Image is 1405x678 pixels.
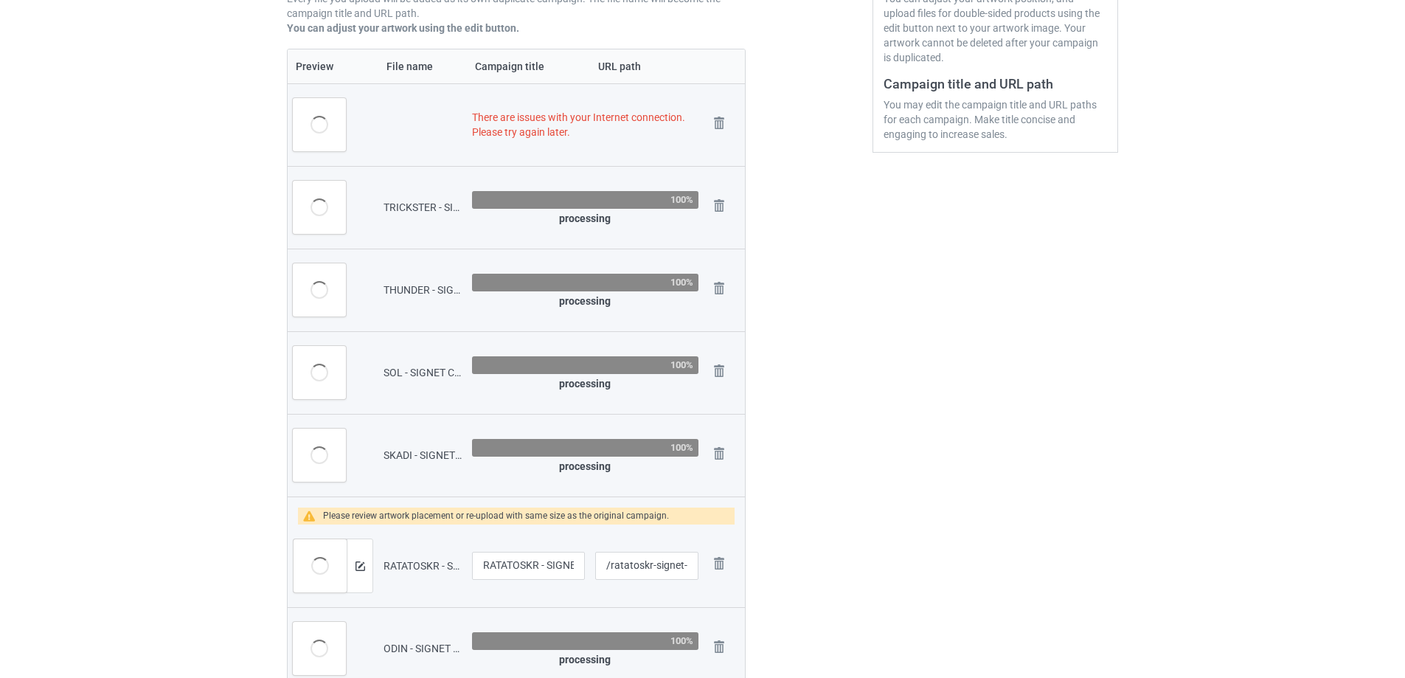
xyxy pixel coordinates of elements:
th: Campaign title [467,49,590,83]
img: svg+xml;base64,PD94bWwgdmVyc2lvbj0iMS4wIiBlbmNvZGluZz0iVVRGLTgiPz4KPHN2ZyB3aWR0aD0iMTRweCIgaGVpZ2... [355,561,365,571]
div: processing [472,652,698,667]
div: 100% [670,277,693,287]
img: svg+xml;base64,PD94bWwgdmVyc2lvbj0iMS4wIiBlbmNvZGluZz0iVVRGLTgiPz4KPHN2ZyB3aWR0aD0iMjhweCIgaGVpZ2... [709,361,729,381]
div: TRICKSTER - SIGNET CREST.png [384,200,462,215]
div: processing [472,376,698,391]
th: URL path [590,49,703,83]
img: svg+xml;base64,PD94bWwgdmVyc2lvbj0iMS4wIiBlbmNvZGluZz0iVVRGLTgiPz4KPHN2ZyB3aWR0aD0iMjhweCIgaGVpZ2... [709,553,729,574]
div: 100% [670,360,693,370]
div: 100% [670,195,693,204]
div: Please review artwork placement or re-upload with same size as the original campaign. [323,508,669,525]
img: svg+xml;base64,PD94bWwgdmVyc2lvbj0iMS4wIiBlbmNvZGluZz0iVVRGLTgiPz4KPHN2ZyB3aWR0aD0iMjhweCIgaGVpZ2... [709,196,729,216]
img: svg+xml;base64,PD94bWwgdmVyc2lvbj0iMS4wIiBlbmNvZGluZz0iVVRGLTgiPz4KPHN2ZyB3aWR0aD0iMjhweCIgaGVpZ2... [709,443,729,464]
img: warning [303,511,323,522]
div: SKADI - SIGNET CREST.png [384,448,462,463]
div: ODIN - SIGNET CREST.png [384,641,462,656]
th: File name [378,49,467,83]
div: You may edit the campaign title and URL paths for each campaign. Make title concise and engaging ... [884,97,1107,142]
div: 100% [670,443,693,452]
div: processing [472,211,698,226]
th: Preview [288,49,378,83]
img: svg+xml;base64,PD94bWwgdmVyc2lvbj0iMS4wIiBlbmNvZGluZz0iVVRGLTgiPz4KPHN2ZyB3aWR0aD0iMjhweCIgaGVpZ2... [709,637,729,657]
div: processing [472,294,698,308]
h3: Campaign title and URL path [884,75,1107,92]
div: RATATOSKR - SIGNET CREST.png [384,558,462,573]
div: THUNDER - SIGNET CREST.png [384,283,462,297]
td: There are issues with your Internet connection. Please try again later. [467,83,704,166]
img: svg+xml;base64,PD94bWwgdmVyc2lvbj0iMS4wIiBlbmNvZGluZz0iVVRGLTgiPz4KPHN2ZyB3aWR0aD0iMjhweCIgaGVpZ2... [709,113,729,134]
div: processing [472,459,698,474]
b: You can adjust your artwork using the edit button. [287,22,519,34]
img: svg+xml;base64,PD94bWwgdmVyc2lvbj0iMS4wIiBlbmNvZGluZz0iVVRGLTgiPz4KPHN2ZyB3aWR0aD0iMjhweCIgaGVpZ2... [709,278,729,299]
div: SOL - SIGNET CREST.png [384,365,462,380]
div: 100% [670,636,693,646]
